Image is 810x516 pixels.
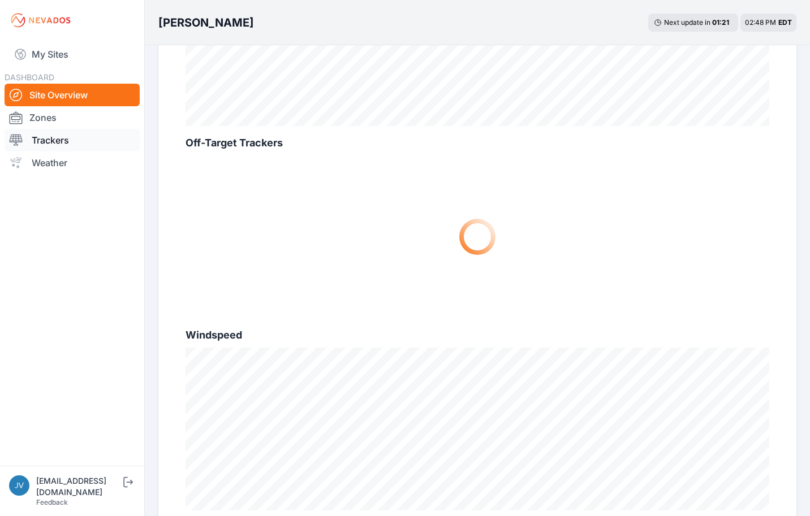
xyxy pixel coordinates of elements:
[158,15,254,31] h3: [PERSON_NAME]
[712,18,733,27] div: 01 : 21
[9,475,29,496] img: jvivenzio@ampliform.com
[36,498,68,506] a: Feedback
[778,18,792,27] span: EDT
[5,129,140,151] a: Trackers
[186,327,769,343] h2: Windspeed
[36,475,121,498] div: [EMAIL_ADDRESS][DOMAIN_NAME]
[9,11,72,29] img: Nevados
[5,106,140,129] a: Zones
[186,135,769,151] h2: Off-Target Trackers
[745,18,776,27] span: 02:48 PM
[5,41,140,68] a: My Sites
[5,84,140,106] a: Site Overview
[5,151,140,174] a: Weather
[5,72,54,82] span: DASHBOARD
[158,8,254,37] nav: Breadcrumb
[664,18,710,27] span: Next update in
